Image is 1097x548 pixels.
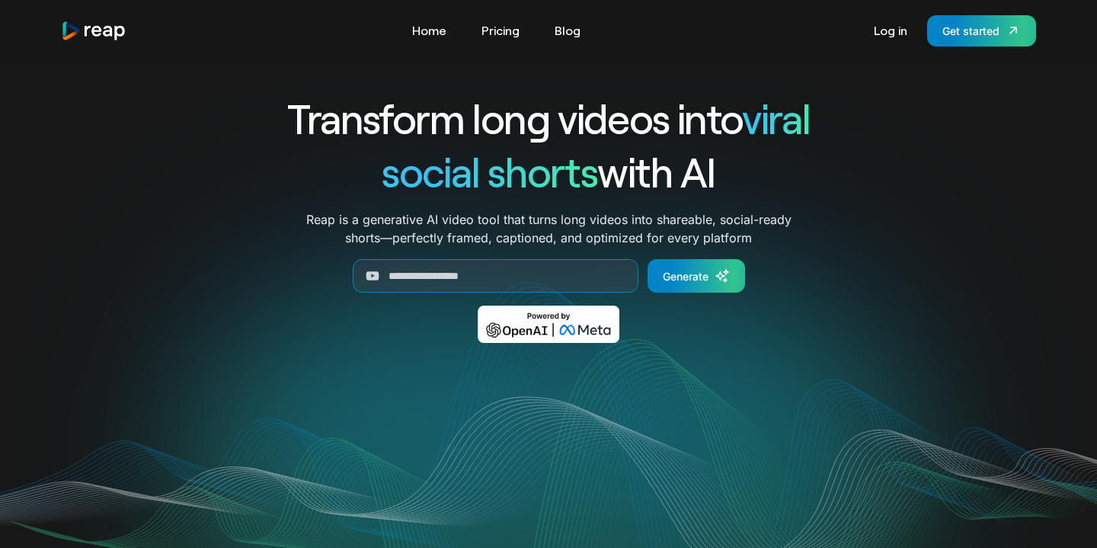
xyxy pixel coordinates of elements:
img: reap logo [61,21,126,41]
p: Reap is a generative AI video tool that turns long videos into shareable, social-ready shorts—per... [306,210,792,247]
a: Log in [866,18,915,43]
a: Home [405,18,454,43]
a: Get started [927,15,1036,46]
form: Generate Form [232,259,865,293]
div: Get started [942,23,999,39]
a: Blog [547,18,588,43]
div: Generate [663,268,708,284]
span: viral [742,93,810,143]
a: Pricing [474,18,527,43]
a: home [61,21,126,41]
img: Powered by OpenAI & Meta [478,306,620,343]
h1: with AI [232,145,865,198]
span: social shorts [382,146,597,196]
h1: Transform long videos into [232,91,865,145]
a: Generate [648,259,745,293]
